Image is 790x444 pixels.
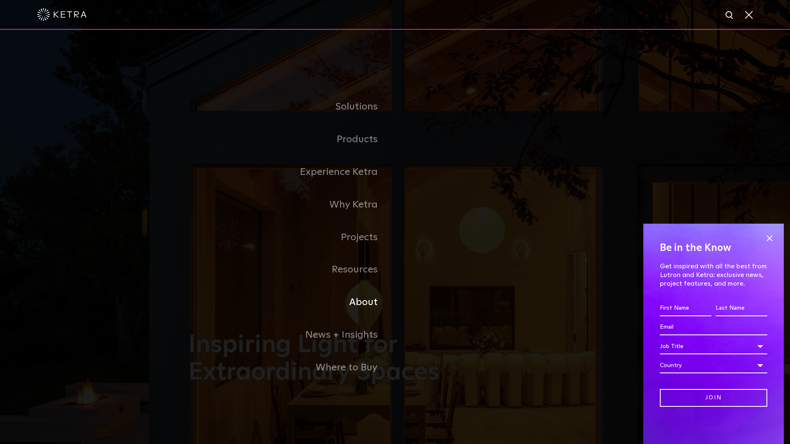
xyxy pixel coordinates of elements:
input: Last Name [716,301,767,316]
div: Navigation Menu [188,91,602,384]
div: Country [660,358,767,373]
input: Email [660,320,767,335]
p: Get inspired with all the best from Lutron and Ketra: exclusive news, project features, and more. [660,262,767,288]
a: Projects [188,221,395,254]
a: Resources [188,253,395,286]
a: Experience Ketra [188,156,395,189]
img: search icon [725,10,735,21]
a: Products [188,123,395,156]
h4: Be in the Know [660,240,767,256]
a: About [188,286,395,319]
input: First Name [660,301,711,316]
img: ketra-logo-2019-white [37,8,87,21]
a: News + Insights [188,319,395,351]
a: Solutions [188,91,395,123]
div: Job Title [660,339,767,354]
a: Where to Buy [188,351,395,384]
input: Join [660,389,767,407]
a: Why Ketra [188,189,395,221]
